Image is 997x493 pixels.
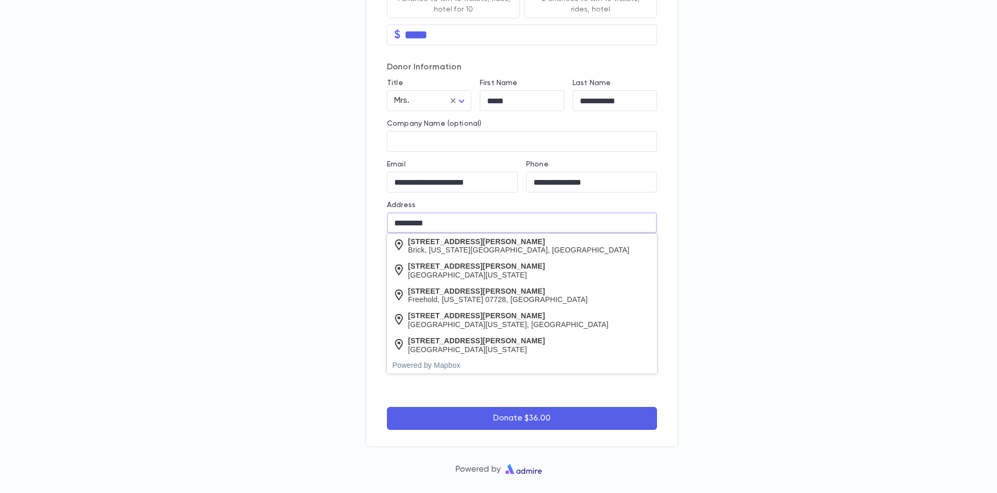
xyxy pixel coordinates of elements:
[387,201,416,209] label: Address
[387,407,657,430] button: Donate $36.00
[387,62,657,73] p: Donor Information
[408,295,588,304] div: Freehold, [US_STATE] 07728, [GEOGRAPHIC_DATA]
[408,287,588,296] div: [STREET_ADDRESS][PERSON_NAME]
[408,246,630,255] div: Brick, [US_STATE][GEOGRAPHIC_DATA], [GEOGRAPHIC_DATA]
[393,361,460,369] a: Powered by Mapbox
[408,271,545,280] div: [GEOGRAPHIC_DATA][US_STATE]
[408,262,545,271] div: [STREET_ADDRESS][PERSON_NAME]
[387,91,471,111] div: Mrs.
[387,79,403,87] label: Title
[573,79,611,87] label: Last Name
[526,160,549,169] label: Phone
[408,311,609,320] div: [STREET_ADDRESS][PERSON_NAME]
[408,345,545,354] div: [GEOGRAPHIC_DATA][US_STATE]
[408,320,609,329] div: [GEOGRAPHIC_DATA][US_STATE], [GEOGRAPHIC_DATA]
[480,79,517,87] label: First Name
[387,119,481,128] label: Company Name (optional)
[394,97,410,105] span: Mrs.
[394,30,400,40] p: $
[387,160,406,169] label: Email
[408,336,545,345] div: [STREET_ADDRESS][PERSON_NAME]
[408,237,630,246] div: [STREET_ADDRESS][PERSON_NAME]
